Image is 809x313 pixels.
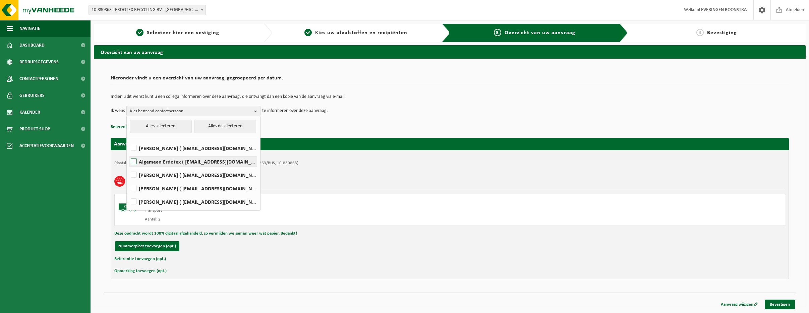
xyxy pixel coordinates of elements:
button: Referentie toevoegen (opt.) [111,123,162,131]
p: te informeren over deze aanvraag. [262,106,328,116]
label: [PERSON_NAME] ( [EMAIL_ADDRESS][DOMAIN_NAME] ) [129,170,257,180]
span: Contactpersonen [19,70,58,87]
span: 1 [136,29,143,36]
button: Referentie toevoegen (opt.) [114,255,166,263]
span: Selecteer hier een vestiging [147,30,219,36]
img: BL-SO-LV.png [118,197,138,217]
span: Overzicht van uw aanvraag [505,30,575,36]
button: Deze opdracht wordt 100% digitaal afgehandeld, zo vermijden we samen weer wat papier. Bedankt! [114,229,297,238]
p: Ik wens [111,106,125,116]
span: Bevestiging [707,30,737,36]
span: 10-830863 - ERDOTEX RECYCLING BV - Ridderkerk [89,5,206,15]
span: 4 [696,29,704,36]
span: Gebruikers [19,87,45,104]
h2: Hieronder vindt u een overzicht van uw aanvraag, gegroepeerd per datum. [111,75,789,84]
span: Navigatie [19,20,40,37]
a: Bevestigen [765,300,795,309]
strong: Plaatsingsadres: [114,161,143,165]
h2: Overzicht van uw aanvraag [94,45,806,58]
a: 2Kies uw afvalstoffen en recipiënten [275,29,437,37]
strong: Aanvraag voor [DATE] [114,141,164,147]
span: Product Shop [19,121,50,137]
span: 2 [304,29,312,36]
label: [PERSON_NAME] ( [EMAIL_ADDRESS][DOMAIN_NAME] ) [129,197,257,207]
span: 10-830863 - ERDOTEX RECYCLING BV - Ridderkerk [89,5,206,15]
span: 3 [494,29,501,36]
label: Algemeen Erdotex ( [EMAIL_ADDRESS][DOMAIN_NAME] ) [129,156,257,167]
button: Alles deselecteren [194,120,256,133]
button: Kies bestaand contactpersoon [126,106,261,116]
label: [PERSON_NAME] ( [EMAIL_ADDRESS][DOMAIN_NAME] ) [129,183,257,193]
p: Indien u dit wenst kunt u een collega informeren over deze aanvraag, die ontvangt dan een kopie v... [111,95,789,99]
div: Aantal: 2 [145,217,477,222]
strong: LEVERINGEN BOONSTRA [699,7,747,12]
span: Kies bestaand contactpersoon [130,106,251,116]
span: Kies uw afvalstoffen en recipiënten [315,30,407,36]
label: [PERSON_NAME] ( [EMAIL_ADDRESS][DOMAIN_NAME] ) [129,143,257,153]
button: Alles selecteren [130,120,192,133]
span: Dashboard [19,37,45,54]
a: 1Selecteer hier een vestiging [97,29,258,37]
button: Nummerplaat toevoegen (opt.) [115,241,179,251]
span: Acceptatievoorwaarden [19,137,74,154]
a: Aanvraag wijzigen [716,300,763,309]
button: Opmerking toevoegen (opt.) [114,267,167,275]
span: Bedrijfsgegevens [19,54,59,70]
div: Transport [145,208,477,213]
span: Kalender [19,104,40,121]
